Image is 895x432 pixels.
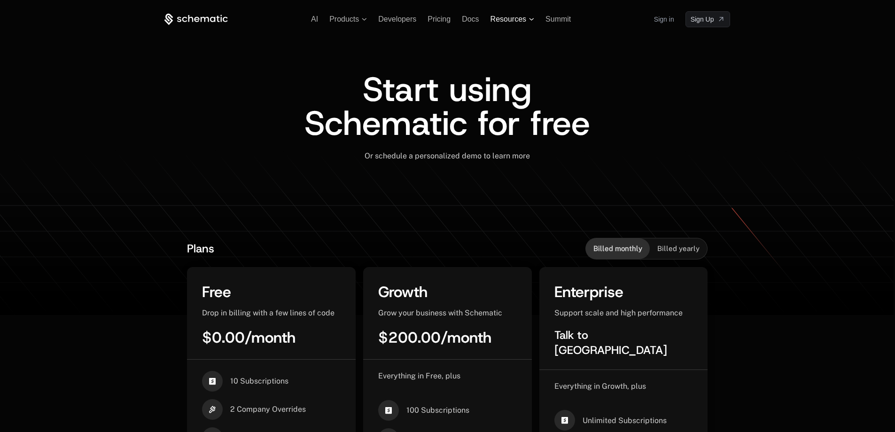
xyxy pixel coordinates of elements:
span: $0.00 [202,328,245,347]
i: cashapp [378,400,399,421]
span: Everything in Growth, plus [554,382,646,391]
span: Everything in Free, plus [378,371,460,380]
a: Docs [462,15,479,23]
span: Grow your business with Schematic [378,308,502,317]
span: Billed yearly [657,244,700,253]
span: $200.00 [378,328,441,347]
span: Plans [187,241,214,256]
a: AI [311,15,318,23]
i: cashapp [554,410,575,431]
span: Unlimited Subscriptions [583,416,667,426]
a: Developers [378,15,416,23]
span: Enterprise [554,282,623,302]
span: Billed monthly [593,244,642,253]
span: 100 Subscriptions [406,405,469,416]
span: / month [441,328,491,347]
span: Talk to [GEOGRAPHIC_DATA] [554,328,667,358]
span: Or schedule a personalized demo to learn more [365,151,530,160]
i: cashapp [202,371,223,392]
span: Free [202,282,231,302]
span: 10 Subscriptions [230,376,288,386]
a: Summit [545,15,571,23]
a: [object Object] [685,11,731,27]
a: Sign in [654,12,674,27]
span: / month [245,328,296,347]
span: Sign Up [691,15,714,24]
span: Resources [490,15,526,24]
span: 2 Company Overrides [230,404,306,415]
span: Drop in billing with a few lines of code [202,308,335,317]
span: Support scale and high performance [554,308,683,317]
span: Products [329,15,359,24]
span: Growth [378,282,428,302]
i: hammer [202,399,223,420]
span: Start using Schematic for free [304,67,590,146]
a: Pricing [428,15,451,23]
